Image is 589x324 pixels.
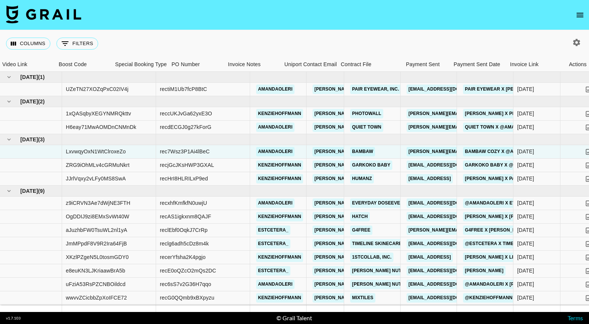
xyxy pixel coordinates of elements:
[350,226,372,235] a: G4free
[284,57,337,72] div: Uniport Contact Email
[256,253,303,262] a: kenziehoffmann
[56,38,98,50] button: Show filters
[160,110,212,117] div: reccUKJvGa62yxE3O
[256,147,294,156] a: amandaoleri
[168,57,224,72] div: PO Number
[20,136,38,143] span: [DATE]
[115,57,167,72] div: Special Booking Type
[313,212,474,221] a: [PERSON_NAME][EMAIL_ADDRESS][PERSON_NAME][DOMAIN_NAME]
[517,226,534,234] div: 9/3/2025
[350,198,442,208] a: Everyday DoseEveryday Dose Inc.
[350,123,383,132] a: Quiet Town
[350,253,393,262] a: 1stCollab, Inc.
[506,57,563,72] div: Invoice Link
[160,123,211,131] div: recdECGJ0g27kForG
[350,147,375,156] a: BamBaw
[4,134,14,145] button: hide children
[407,109,529,118] a: [PERSON_NAME][EMAIL_ADDRESS][DOMAIN_NAME]
[454,57,500,72] div: Payment Sent Date
[313,147,474,156] a: [PERSON_NAME][EMAIL_ADDRESS][PERSON_NAME][DOMAIN_NAME]
[463,212,550,221] a: [PERSON_NAME] x [PERSON_NAME]
[463,226,530,235] a: G4FREE X [PERSON_NAME]
[160,199,207,207] div: recxhfKmfkfN0uwjU
[66,123,136,131] div: H6eay71MwAOMDnCNMnDk
[4,96,14,107] button: hide children
[256,226,290,235] a: estcetera_
[407,280,491,289] a: [EMAIL_ADDRESS][DOMAIN_NAME]
[407,174,453,183] a: [EMAIL_ADDRESS]
[172,57,200,72] div: PO Number
[517,280,534,288] div: 8/25/2025
[313,198,474,208] a: [PERSON_NAME][EMAIL_ADDRESS][PERSON_NAME][DOMAIN_NAME]
[313,266,474,276] a: [PERSON_NAME][EMAIL_ADDRESS][PERSON_NAME][DOMAIN_NAME]
[463,253,541,262] a: [PERSON_NAME] x Limitless AI
[517,294,534,301] div: 8/27/2025
[66,253,129,261] div: XKzlPZgeN5L0tosmGDY0
[350,174,374,183] a: Humanz
[517,199,534,207] div: 8/25/2025
[407,123,529,132] a: [PERSON_NAME][EMAIL_ADDRESS][DOMAIN_NAME]
[463,293,541,303] a: @kenziehoffmann x MixTiles
[256,293,303,303] a: kenziehoffmann
[517,123,534,131] div: 7/23/2025
[407,85,491,94] a: [EMAIL_ADDRESS][DOMAIN_NAME]
[569,57,587,72] div: Actions
[463,174,579,183] a: [PERSON_NAME] x Pampers Sleep Coach UGC
[407,253,453,262] a: [EMAIL_ADDRESS]
[350,239,404,248] a: Timeline Skinecare
[350,212,370,221] a: Hatch
[256,85,294,94] a: amandaoleri
[160,240,209,247] div: reclg6adh5cDz8m4k
[313,85,474,94] a: [PERSON_NAME][EMAIL_ADDRESS][PERSON_NAME][DOMAIN_NAME]
[450,57,506,72] div: Payment Sent Date
[256,123,294,132] a: amandaoleri
[160,267,216,274] div: recE0oQZcO2mQs2DC
[463,280,577,289] a: @amandaoleri x [PERSON_NAME] Creatone
[407,226,529,235] a: [PERSON_NAME][EMAIL_ADDRESS][DOMAIN_NAME]
[66,85,128,93] div: UZeTN27XOZqPxC02IV4j
[350,85,401,94] a: Pair Eyewear, Inc.
[66,213,129,220] div: OgDDIJ9zi8EMxSvWt40W
[4,186,14,196] button: hide children
[517,85,534,93] div: 9/4/2025
[313,109,474,118] a: [PERSON_NAME][EMAIL_ADDRESS][PERSON_NAME][DOMAIN_NAME]
[256,198,294,208] a: amandaoleri
[6,316,21,321] div: v 1.7.103
[393,57,450,72] div: Payment Sent
[55,57,111,72] div: Boost Code
[160,253,206,261] div: recerYfsha2K4pgjo
[20,187,38,195] span: [DATE]
[407,147,529,156] a: [PERSON_NAME][EMAIL_ADDRESS][DOMAIN_NAME]
[313,123,474,132] a: [PERSON_NAME][EMAIL_ADDRESS][PERSON_NAME][DOMAIN_NAME]
[20,73,38,81] span: [DATE]
[407,239,491,248] a: [EMAIL_ADDRESS][DOMAIN_NAME]
[66,294,127,301] div: wwvvZCicbbZpXoIFCE72
[160,161,214,169] div: recjGcJKsHWP3GXAL
[510,57,539,72] div: Invoice Link
[66,110,131,117] div: 1xQASqbyXEGYNMRQkttv
[256,160,303,170] a: kenziehoffmann
[281,57,337,72] div: Uniport Contact Email
[256,109,303,118] a: kenziehoffmann
[463,160,554,170] a: Garkoko Baby x @[PERSON_NAME]
[228,57,261,72] div: Invoice Notes
[517,213,534,220] div: 8/13/2025
[517,240,534,247] div: 8/25/2025
[517,175,534,182] div: 7/29/2025
[463,266,506,276] a: [PERSON_NAME]
[313,226,474,235] a: [PERSON_NAME][EMAIL_ADDRESS][PERSON_NAME][DOMAIN_NAME]
[313,160,474,170] a: [PERSON_NAME][EMAIL_ADDRESS][PERSON_NAME][DOMAIN_NAME]
[256,239,290,248] a: estcetera_
[517,161,534,169] div: 8/11/2025
[313,293,474,303] a: [PERSON_NAME][EMAIL_ADDRESS][PERSON_NAME][DOMAIN_NAME]
[59,57,87,72] div: Boost Code
[160,294,214,301] div: recG0QQmb9xBXpyzu
[568,314,583,321] a: Terms
[38,98,45,105] span: ( 2 )
[66,240,127,247] div: JmMPpdF8V9R2Ira64FjB
[256,266,290,276] a: estcetera_
[256,174,303,183] a: kenziehoffmann
[111,57,168,72] div: Special Booking Type
[407,212,491,221] a: [EMAIL_ADDRESS][DOMAIN_NAME]
[463,109,540,118] a: [PERSON_NAME] x Photowall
